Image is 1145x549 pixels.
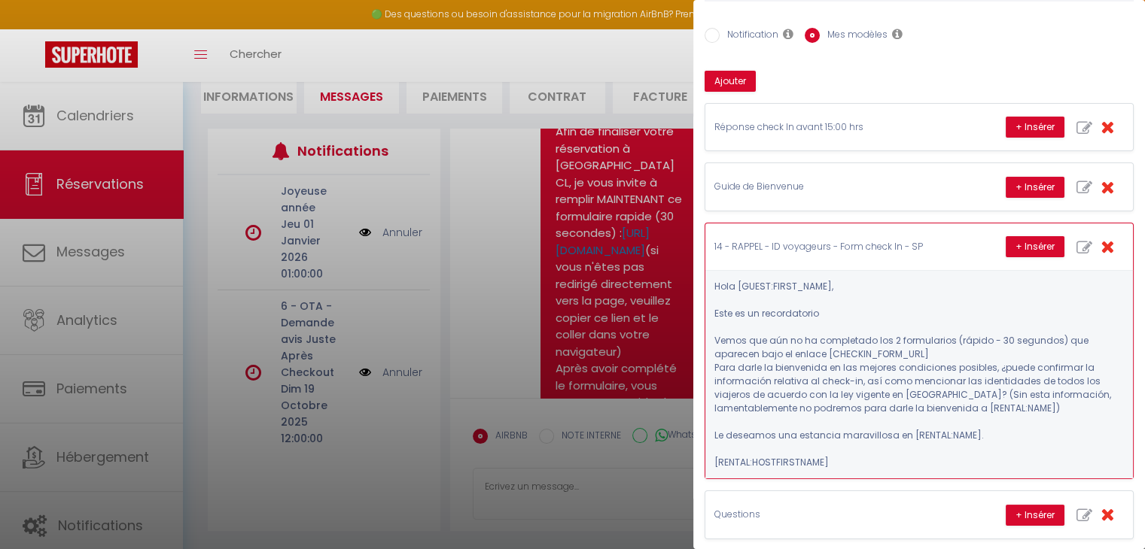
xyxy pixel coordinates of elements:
i: Les notifications sont visibles par toi et ton équipe [783,28,793,40]
p: Questions [714,508,940,522]
i: Les modèles généraux sont visibles par vous et votre équipe [892,28,903,40]
p: 14 - RAPPEL - ID voyageurs - Form check In - SP [714,240,940,254]
p: Réponse check In avant 15:00 hrs [714,120,940,135]
label: Notification [720,28,778,44]
button: + Insérer [1006,505,1064,526]
p: Guide de Bienvenue [714,180,940,194]
button: + Insérer [1006,236,1064,257]
pre: Hola [GUEST:FIRST_NAME], Este es un recordatorio Vemos que aún no ha completado los 2 formularios... [714,280,1124,469]
button: + Insérer [1006,117,1064,138]
button: Ajouter [705,71,756,92]
label: Mes modèles [820,28,888,44]
button: + Insérer [1006,177,1064,198]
